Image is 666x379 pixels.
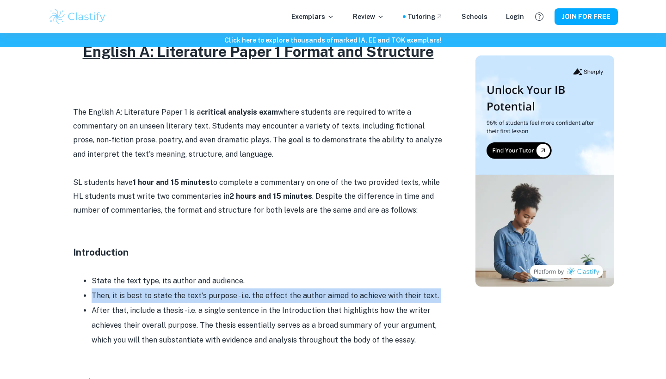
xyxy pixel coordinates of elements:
h6: Click here to explore thousands of marked IA, EE and TOK exemplars ! [2,35,664,45]
p: SL students have to complete a commentary on one of the two provided texts, while HL students mus... [73,176,443,218]
strong: Introduction [73,247,129,258]
li: Then, it is best to state the text's purpose - i.e. the effect the author aimed to achieve with t... [92,288,443,303]
img: Thumbnail [475,55,614,287]
button: JOIN FOR FREE [555,8,618,25]
p: Exemplars [291,12,334,22]
p: The English A: Literature Paper 1 is a where students are required to write a commentary on an un... [73,105,443,162]
strong: 1 hour and 15 minutes [133,178,210,187]
li: After that, include a thesis - i.e. a single sentence in the Introduction that highlights how the... [92,303,443,348]
strong: 2 hours and 15 minutes [229,192,312,201]
p: Review [353,12,384,22]
a: Schools [462,12,487,22]
u: English A: Literature Paper 1 Format and Structure [83,43,434,60]
a: Tutoring [407,12,443,22]
img: Clastify logo [48,7,107,26]
a: Login [506,12,524,22]
button: Help and Feedback [531,9,547,24]
strong: critical analysis exam [201,108,278,116]
li: State the text type, its author and audience. [92,274,443,288]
